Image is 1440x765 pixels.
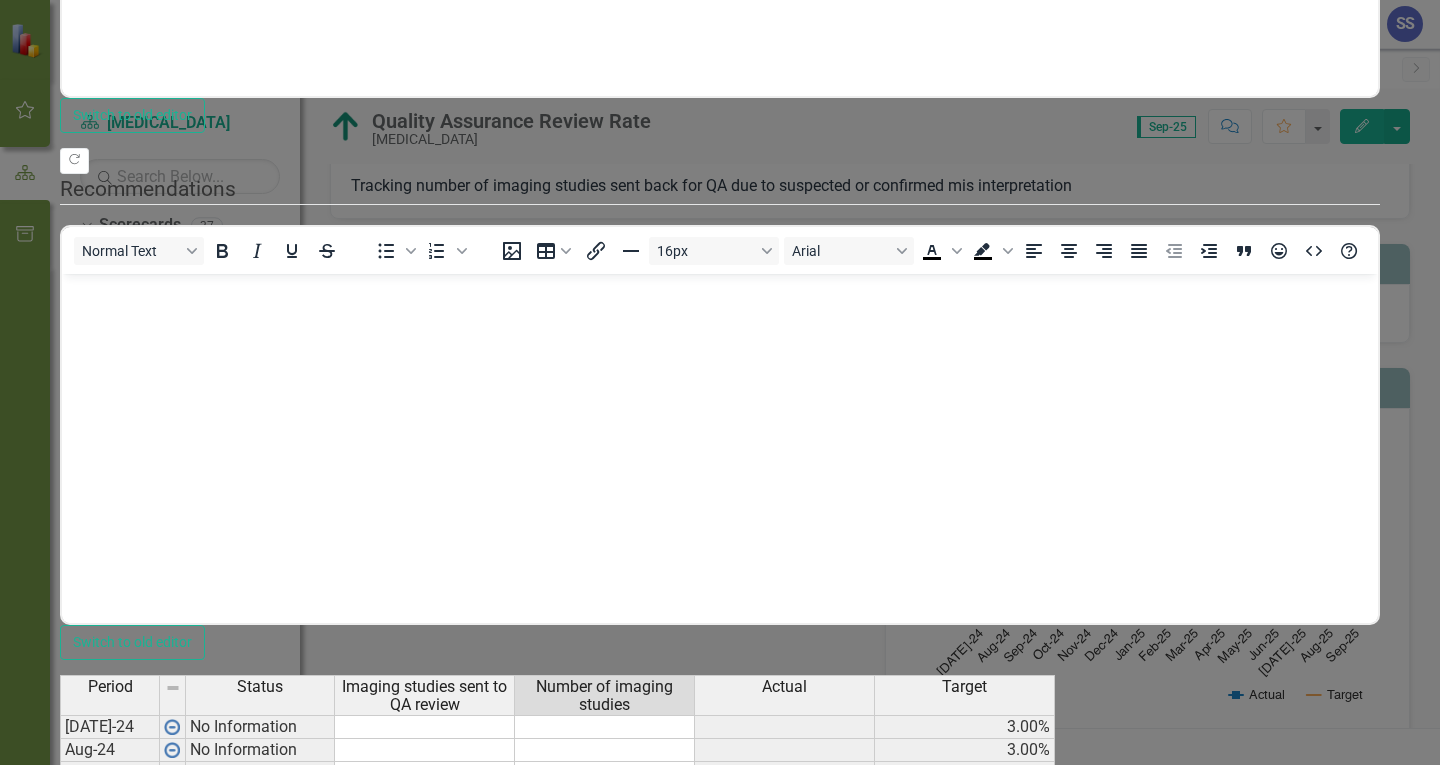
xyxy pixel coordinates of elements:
[1332,237,1366,265] button: Help
[1087,237,1121,265] button: Align right
[165,680,181,696] img: 8DAGhfEEPCf229AAAAAElFTkSuQmCC
[339,678,510,713] span: Imaging studies sent to QA review
[649,237,779,265] button: Font size 16px
[164,719,180,735] img: wPkqUstsMhMTgAAAABJRU5ErkJggg==
[579,237,613,265] button: Insert/edit link
[82,243,180,259] span: Normal Text
[186,739,335,762] td: No Information
[1122,237,1156,265] button: Justify
[164,742,180,758] img: wPkqUstsMhMTgAAAABJRU5ErkJggg==
[60,739,160,762] td: Aug-24
[784,237,914,265] button: Font Arial
[1297,237,1331,265] button: HTML Editor
[1262,237,1296,265] button: Emojis
[875,715,1055,739] td: 3.00%
[1157,237,1191,265] button: Decrease indent
[60,625,205,660] button: Switch to old editor
[792,243,890,259] span: Arial
[88,678,133,696] span: Period
[240,237,274,265] button: Italic
[614,237,648,265] button: Horizontal line
[942,678,987,696] span: Target
[519,678,690,713] span: Number of imaging studies
[1052,237,1086,265] button: Align center
[530,237,578,265] button: Table
[1017,237,1051,265] button: Align left
[875,739,1055,762] td: 3.00%
[966,237,1016,265] div: Background color Black
[495,237,529,265] button: Insert image
[237,678,283,696] span: Status
[420,237,470,265] div: Numbered list
[915,237,965,265] div: Text color Black
[1192,237,1226,265] button: Increase indent
[74,237,204,265] button: Block Normal Text
[1227,237,1261,265] button: Blockquote
[205,237,239,265] button: Bold
[60,98,205,133] button: Switch to old editor
[275,237,309,265] button: Underline
[60,174,1380,205] legend: Recommendations
[762,678,807,696] span: Actual
[62,274,1378,623] iframe: Rich Text Area
[186,715,335,739] td: No Information
[657,243,755,259] span: 16px
[369,237,419,265] div: Bullet list
[60,715,160,739] td: [DATE]-24
[310,237,344,265] button: Strikethrough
